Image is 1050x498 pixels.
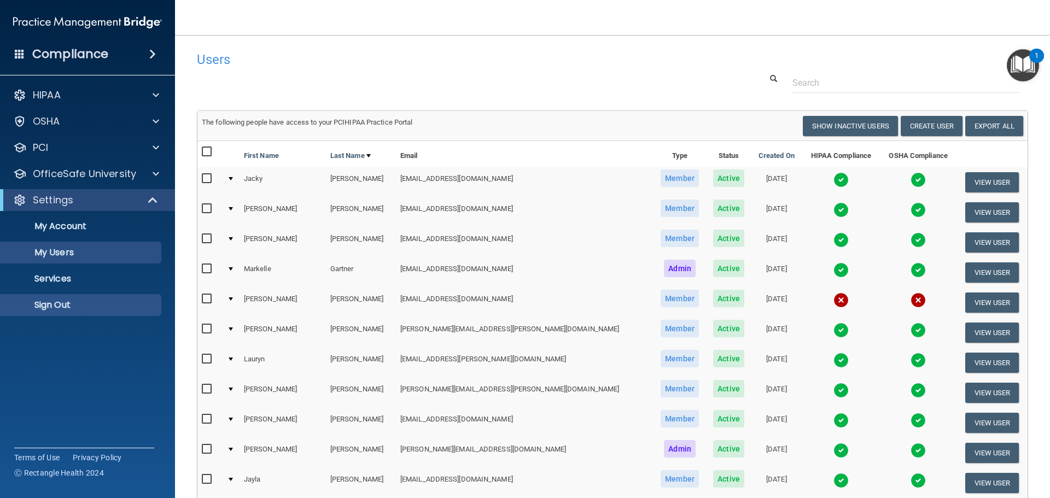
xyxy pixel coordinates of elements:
[713,380,744,397] span: Active
[792,73,1020,93] input: Search
[326,378,396,408] td: [PERSON_NAME]
[240,318,326,348] td: [PERSON_NAME]
[7,273,156,284] p: Services
[713,470,744,488] span: Active
[911,202,926,218] img: tick.e7d51cea.svg
[965,116,1023,136] a: Export All
[33,141,48,154] p: PCI
[706,141,751,167] th: Status
[661,290,699,307] span: Member
[802,141,880,167] th: HIPAA Compliance
[240,257,326,288] td: Markelle
[751,197,802,227] td: [DATE]
[1035,56,1039,70] div: 1
[713,230,744,247] span: Active
[396,167,654,197] td: [EMAIL_ADDRESS][DOMAIN_NAME]
[965,292,1019,313] button: View User
[326,408,396,438] td: [PERSON_NAME]
[7,300,156,310] p: Sign Out
[661,410,699,427] span: Member
[240,378,326,408] td: [PERSON_NAME]
[33,89,61,102] p: HIPAA
[751,318,802,348] td: [DATE]
[664,440,696,458] span: Admin
[911,383,926,398] img: tick.e7d51cea.svg
[7,247,156,258] p: My Users
[240,348,326,378] td: Lauryn
[326,318,396,348] td: [PERSON_NAME]
[751,348,802,378] td: [DATE]
[654,141,707,167] th: Type
[713,350,744,367] span: Active
[751,257,802,288] td: [DATE]
[33,194,73,207] p: Settings
[880,141,956,167] th: OSHA Compliance
[713,200,744,217] span: Active
[965,172,1019,192] button: View User
[911,413,926,428] img: tick.e7d51cea.svg
[396,438,654,468] td: [PERSON_NAME][EMAIL_ADDRESS][DOMAIN_NAME]
[713,290,744,307] span: Active
[326,288,396,318] td: [PERSON_NAME]
[833,262,849,278] img: tick.e7d51cea.svg
[240,468,326,498] td: Jayla
[33,115,60,128] p: OSHA
[396,288,654,318] td: [EMAIL_ADDRESS][DOMAIN_NAME]
[240,438,326,468] td: [PERSON_NAME]
[911,323,926,338] img: tick.e7d51cea.svg
[713,169,744,187] span: Active
[833,473,849,488] img: tick.e7d51cea.svg
[751,227,802,257] td: [DATE]
[326,227,396,257] td: [PERSON_NAME]
[833,172,849,188] img: tick.e7d51cea.svg
[661,320,699,337] span: Member
[396,378,654,408] td: [PERSON_NAME][EMAIL_ADDRESS][PERSON_NAME][DOMAIN_NAME]
[713,410,744,427] span: Active
[911,473,926,488] img: tick.e7d51cea.svg
[661,380,699,397] span: Member
[326,197,396,227] td: [PERSON_NAME]
[240,408,326,438] td: [PERSON_NAME]
[13,11,162,33] img: PMB logo
[965,232,1019,253] button: View User
[326,257,396,288] td: Gartner
[330,149,371,162] a: Last Name
[713,320,744,337] span: Active
[833,202,849,218] img: tick.e7d51cea.svg
[965,353,1019,373] button: View User
[911,172,926,188] img: tick.e7d51cea.svg
[33,167,136,180] p: OfficeSafe University
[661,350,699,367] span: Member
[244,149,279,162] a: First Name
[833,413,849,428] img: tick.e7d51cea.svg
[13,89,159,102] a: HIPAA
[713,440,744,458] span: Active
[751,167,802,197] td: [DATE]
[833,292,849,308] img: cross.ca9f0e7f.svg
[396,197,654,227] td: [EMAIL_ADDRESS][DOMAIN_NAME]
[326,468,396,498] td: [PERSON_NAME]
[713,260,744,277] span: Active
[911,353,926,368] img: tick.e7d51cea.svg
[833,383,849,398] img: tick.e7d51cea.svg
[197,52,675,67] h4: Users
[396,227,654,257] td: [EMAIL_ADDRESS][DOMAIN_NAME]
[661,200,699,217] span: Member
[751,438,802,468] td: [DATE]
[396,408,654,438] td: [EMAIL_ADDRESS][DOMAIN_NAME]
[240,197,326,227] td: [PERSON_NAME]
[965,262,1019,283] button: View User
[7,221,156,232] p: My Account
[833,353,849,368] img: tick.e7d51cea.svg
[759,149,795,162] a: Created On
[901,116,962,136] button: Create User
[751,288,802,318] td: [DATE]
[965,473,1019,493] button: View User
[13,141,159,154] a: PCI
[13,167,159,180] a: OfficeSafe University
[911,292,926,308] img: cross.ca9f0e7f.svg
[661,230,699,247] span: Member
[965,323,1019,343] button: View User
[965,202,1019,222] button: View User
[326,167,396,197] td: [PERSON_NAME]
